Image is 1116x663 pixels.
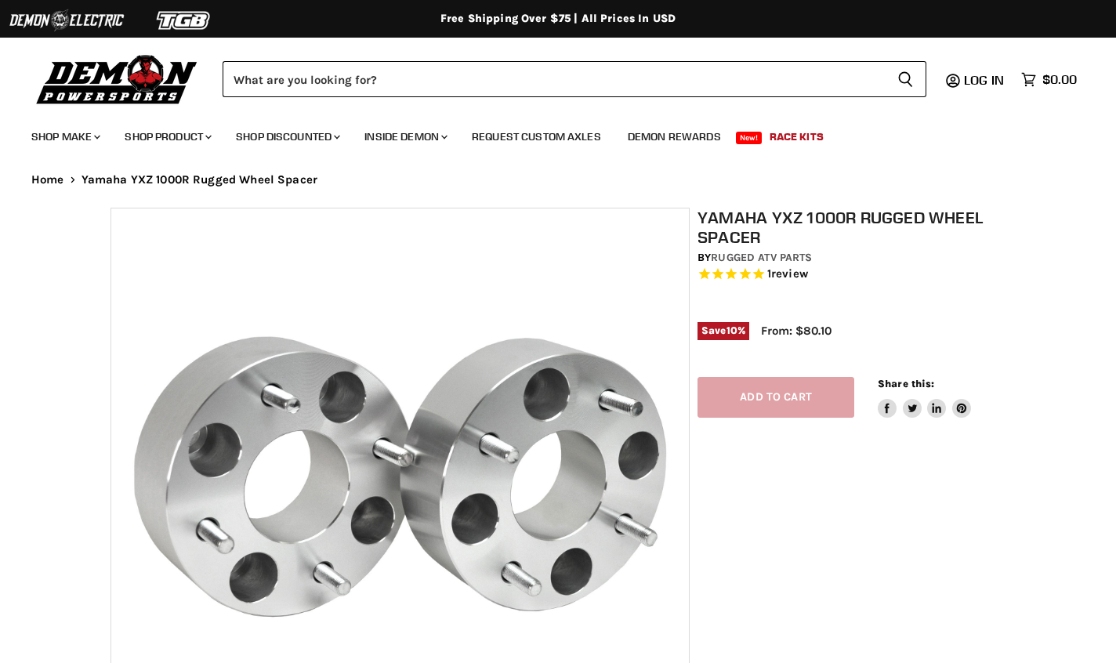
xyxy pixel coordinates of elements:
[8,5,125,35] img: Demon Electric Logo 2
[878,377,971,418] aside: Share this:
[736,132,763,144] span: New!
[125,5,243,35] img: TGB Logo 2
[460,121,613,153] a: Request Custom Axles
[1042,72,1077,87] span: $0.00
[957,73,1013,87] a: Log in
[616,121,733,153] a: Demon Rewards
[223,61,885,97] input: Search
[878,378,934,389] span: Share this:
[964,72,1004,88] span: Log in
[223,61,926,97] form: Product
[224,121,350,153] a: Shop Discounted
[767,267,808,281] span: 1 reviews
[758,121,835,153] a: Race Kits
[82,173,317,187] span: Yamaha YXZ 1000R Rugged Wheel Spacer
[711,251,812,264] a: Rugged ATV Parts
[20,114,1073,153] ul: Main menu
[726,324,737,336] span: 10
[113,121,221,153] a: Shop Product
[353,121,457,153] a: Inside Demon
[697,322,749,339] span: Save %
[697,208,1013,247] h1: Yamaha YXZ 1000R Rugged Wheel Spacer
[31,173,64,187] a: Home
[697,266,1013,283] span: Rated 5.0 out of 5 stars 1 reviews
[761,324,832,338] span: From: $80.10
[20,121,110,153] a: Shop Make
[771,267,808,281] span: review
[1013,68,1085,91] a: $0.00
[885,61,926,97] button: Search
[31,51,203,107] img: Demon Powersports
[697,249,1013,266] div: by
